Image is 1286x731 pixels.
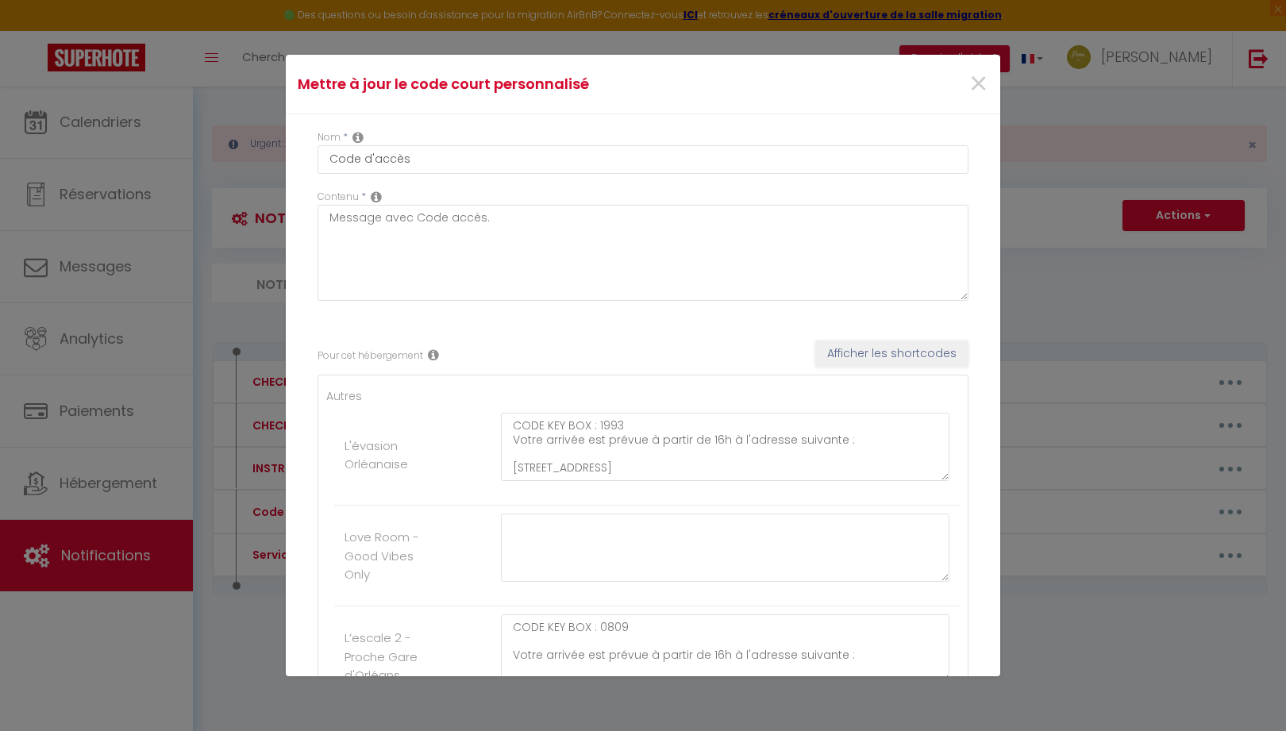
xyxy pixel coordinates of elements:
input: Custom code name [318,145,968,174]
button: Ouvrir le widget de chat LiveChat [13,6,60,54]
i: Replacable content [371,190,382,203]
span: × [968,60,988,108]
label: Nom [318,130,341,145]
label: Contenu [318,190,359,205]
button: Afficher les shortcodes [815,340,968,367]
label: L’escale 2 - Proche Gare d'Orléans [345,629,428,685]
label: Pour cet hébergement [318,348,423,364]
label: L'évasion Orléanaise [345,437,428,474]
i: Rental [428,348,439,361]
i: Custom short code name [352,131,364,144]
label: Autres [326,387,362,405]
button: Close [968,67,988,102]
h4: Mettre à jour le code court personnalisé [298,73,751,95]
label: Love Room - Good Vibes Only [345,528,428,584]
